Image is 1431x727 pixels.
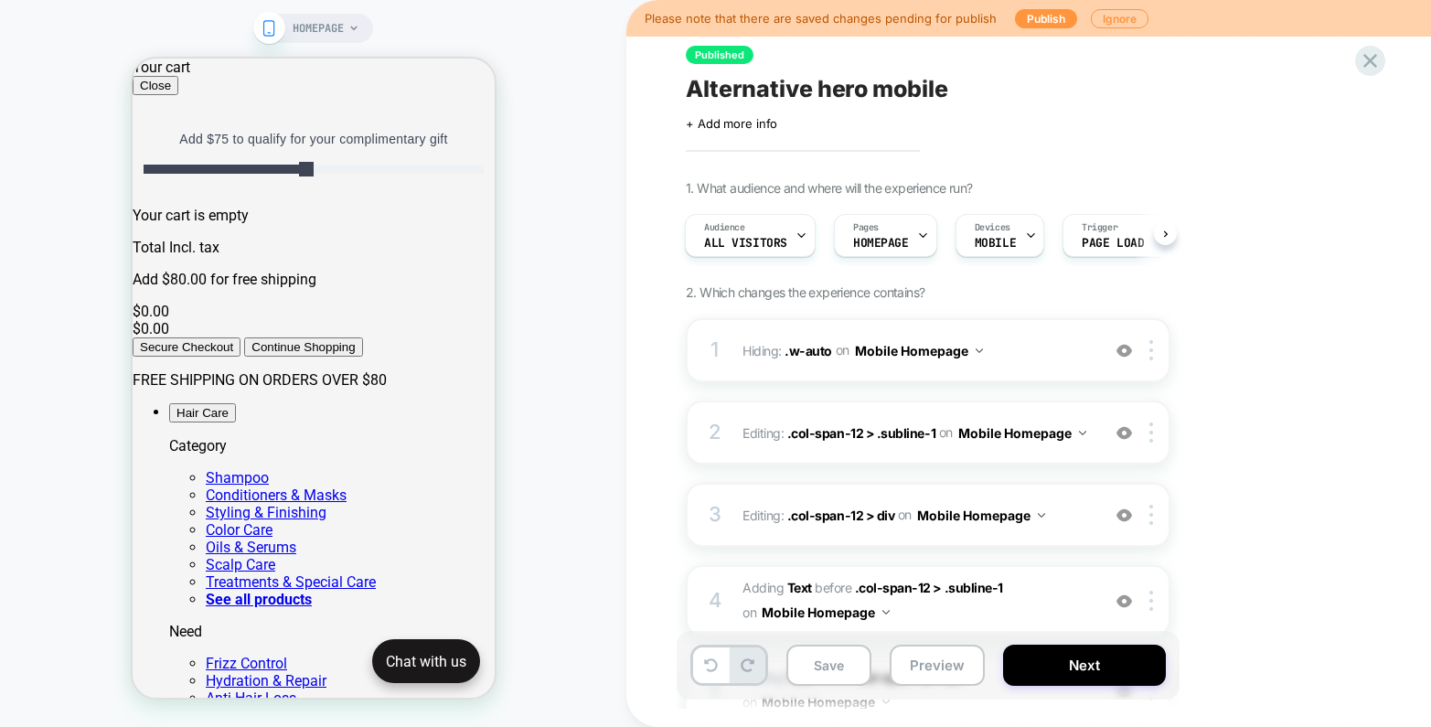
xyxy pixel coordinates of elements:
[37,564,362,582] p: Need
[1116,425,1132,441] img: crossed eye
[1082,221,1117,234] span: Trigger
[1149,505,1153,525] img: close
[686,116,777,131] span: + Add more info
[73,596,155,614] a: Frizz Control
[686,284,924,300] span: 2. Which changes the experience contains?
[73,463,140,480] a: Color Care
[706,332,724,369] div: 1
[73,480,164,497] a: Oils & Serums
[939,421,953,444] span: on
[1082,237,1144,250] span: Page Load
[112,279,230,298] button: Continue Shopping
[1149,422,1153,443] img: close
[742,337,1091,364] span: Hiding :
[898,503,912,526] span: on
[855,337,983,364] button: Mobile Homepage
[958,420,1086,446] button: Mobile Homepage
[917,502,1045,529] button: Mobile Homepage
[815,580,851,595] span: BEFORE
[742,580,812,595] span: Adding
[785,342,832,358] span: .w-auto
[836,338,849,361] span: on
[975,237,1016,250] span: MOBILE
[976,348,983,353] img: down arrow
[37,379,362,396] p: Category
[686,75,947,102] span: Alternative hero mobile
[1038,513,1045,518] img: down arrow
[706,583,724,619] div: 4
[240,594,347,612] p: Chat with us
[786,645,871,686] button: Save
[1116,343,1132,358] img: crossed eye
[704,237,787,250] span: All Visitors
[1116,508,1132,523] img: crossed eye
[742,502,1091,529] span: Editing :
[1116,593,1132,609] img: crossed eye
[293,14,344,43] span: HOMEPAGE
[787,580,812,595] b: Text
[1079,431,1086,435] img: down arrow
[7,282,101,295] span: Secure Checkout
[73,445,194,463] a: Styling & Finishing
[882,610,890,615] img: down arrow
[1149,340,1153,360] img: close
[855,580,1003,595] span: .col-span-12 > .subline-1
[686,46,753,64] span: Published
[73,411,136,428] a: Shampoo
[853,221,879,234] span: Pages
[73,631,164,648] a: Anti-Hair Loss
[742,420,1091,446] span: Editing :
[742,601,756,624] span: on
[706,414,724,451] div: 2
[73,515,243,532] a: Treatments & Special Care
[119,282,222,295] span: Continue Shopping
[890,645,985,686] button: Preview
[73,532,179,550] a: See all products
[240,581,347,625] button: Open chatbox
[704,221,745,234] span: Audience
[762,599,890,625] button: Mobile Homepage
[686,180,972,196] span: 1. What audience and where will the experience run?
[1015,9,1077,28] button: Publish
[706,497,724,533] div: 3
[73,497,143,515] a: Scalp Care
[787,507,895,522] span: .col-span-12 > div
[853,237,909,250] span: HOMEPAGE
[1149,591,1153,611] img: close
[73,614,194,631] a: Hydration & Repair
[787,424,935,440] span: .col-span-12 > .subline-1
[1003,645,1166,686] button: Next
[37,345,103,364] button: Open menu
[975,221,1010,234] span: Devices
[73,428,214,445] a: Conditioners & Masks
[1091,9,1148,28] button: Ignore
